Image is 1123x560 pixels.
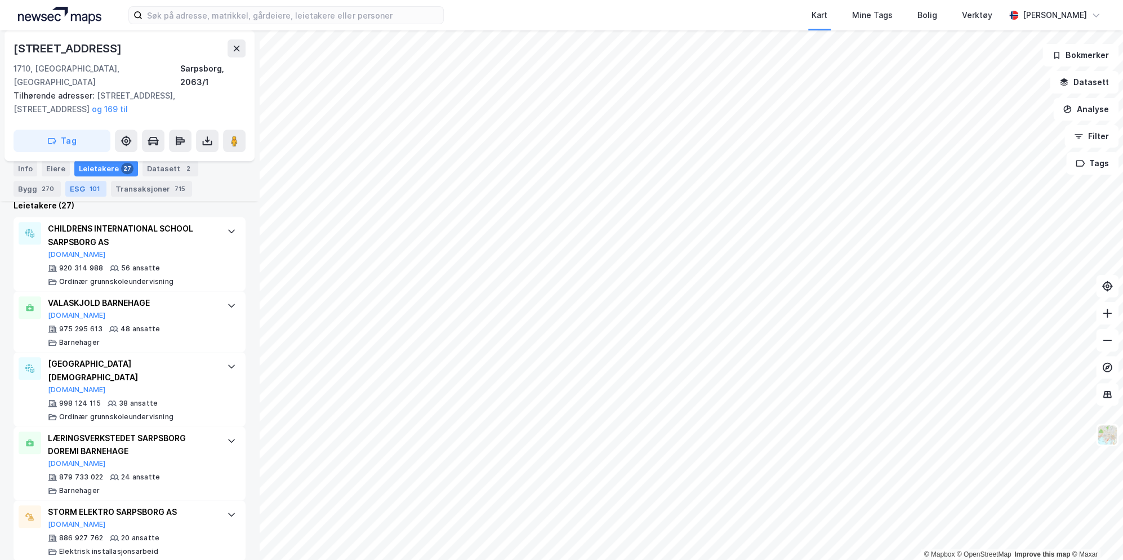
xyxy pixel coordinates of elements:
[59,534,103,543] div: 886 927 762
[812,8,827,22] div: Kart
[1066,152,1118,175] button: Tags
[1097,424,1118,446] img: Z
[1050,71,1118,94] button: Datasett
[142,161,198,177] div: Datasett
[121,163,133,175] div: 27
[48,222,216,249] div: CHILDRENS INTERNATIONAL SCHOOL SARPSBORG AS
[121,534,159,543] div: 20 ansatte
[65,181,106,197] div: ESG
[59,547,158,556] div: Elektrisk installasjonsarbeid
[48,311,106,320] button: [DOMAIN_NAME]
[48,296,216,310] div: VALASKJOLD BARNEHAGE
[14,91,97,100] span: Tilhørende adresser:
[1064,125,1118,148] button: Filter
[1014,550,1070,558] a: Improve this map
[48,357,216,384] div: [GEOGRAPHIC_DATA][DEMOGRAPHIC_DATA]
[1042,44,1118,66] button: Bokmerker
[59,264,103,273] div: 920 314 988
[1067,506,1123,560] div: Kontrollprogram for chat
[121,473,160,482] div: 24 ansatte
[14,89,237,116] div: [STREET_ADDRESS], [STREET_ADDRESS]
[14,62,180,89] div: 1710, [GEOGRAPHIC_DATA], [GEOGRAPHIC_DATA]
[18,7,101,24] img: logo.a4113a55bc3d86da70a041830d287a7e.svg
[14,130,110,152] button: Tag
[59,399,101,408] div: 998 124 115
[111,181,192,197] div: Transaksjoner
[1053,98,1118,121] button: Analyse
[172,184,188,195] div: 715
[74,161,138,177] div: Leietakere
[87,184,102,195] div: 101
[59,338,100,347] div: Barnehager
[142,7,443,24] input: Søk på adresse, matrikkel, gårdeiere, leietakere eller personer
[180,62,246,89] div: Sarpsborg, 2063/1
[917,8,937,22] div: Bolig
[957,550,1011,558] a: OpenStreetMap
[48,432,216,459] div: LÆRINGSVERKSTEDET SARPSBORG DOREMI BARNEHAGE
[48,459,106,468] button: [DOMAIN_NAME]
[852,8,893,22] div: Mine Tags
[121,325,160,334] div: 48 ansatte
[119,399,158,408] div: 38 ansatte
[924,550,955,558] a: Mapbox
[121,264,160,273] div: 56 ansatte
[42,161,70,177] div: Eiere
[14,181,61,197] div: Bygg
[1023,8,1087,22] div: [PERSON_NAME]
[182,163,194,175] div: 2
[14,199,246,212] div: Leietakere (27)
[1067,506,1123,560] iframe: Chat Widget
[39,184,56,195] div: 270
[59,277,173,286] div: Ordinær grunnskoleundervisning
[48,385,106,394] button: [DOMAIN_NAME]
[962,8,992,22] div: Verktøy
[14,161,37,177] div: Info
[48,505,216,519] div: STORM ELEKTRO SARPSBORG AS
[59,486,100,495] div: Barnehager
[59,412,173,421] div: Ordinær grunnskoleundervisning
[48,520,106,529] button: [DOMAIN_NAME]
[48,250,106,259] button: [DOMAIN_NAME]
[59,473,103,482] div: 879 733 022
[59,325,103,334] div: 975 295 613
[14,39,124,57] div: [STREET_ADDRESS]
